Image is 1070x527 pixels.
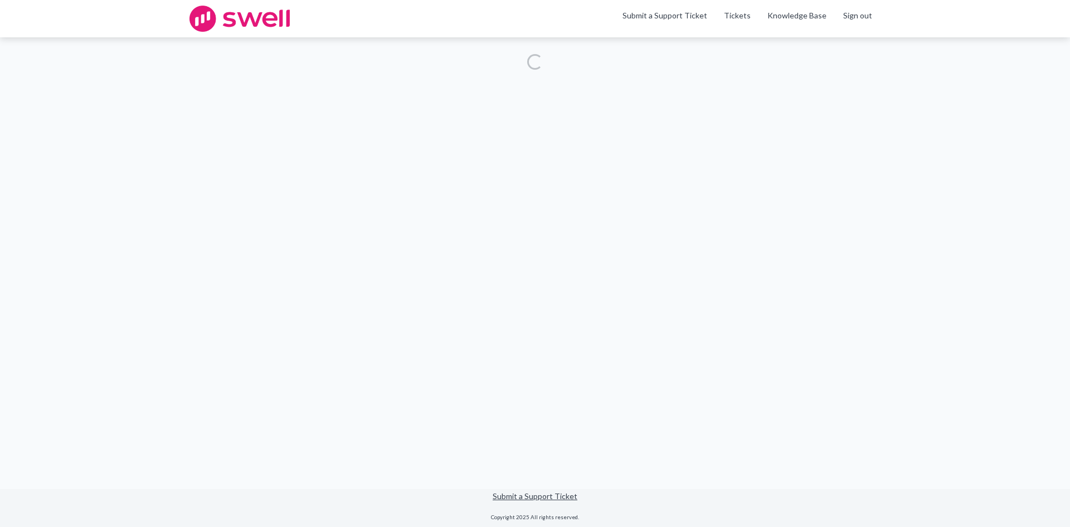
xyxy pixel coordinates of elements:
a: Submit a Support Ticket [493,491,577,501]
a: Sign out [843,10,872,21]
div: Loading... [527,54,543,70]
div: Navigation Menu [716,10,881,28]
ul: Main menu [614,10,881,28]
nav: Swell CX Support [614,10,881,28]
a: Knowledge Base [767,10,826,21]
a: Tickets [724,10,751,21]
img: swell [189,6,290,32]
a: Submit a Support Ticket [622,11,707,20]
